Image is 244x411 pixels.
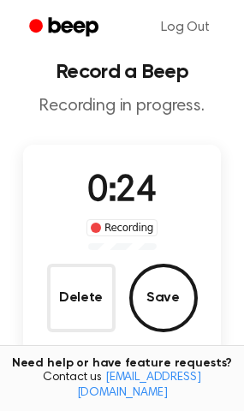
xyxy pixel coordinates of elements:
[17,11,114,45] a: Beep
[144,7,227,48] a: Log Out
[86,219,158,236] div: Recording
[129,264,198,332] button: Save Audio Record
[77,372,201,399] a: [EMAIL_ADDRESS][DOMAIN_NAME]
[47,264,116,332] button: Delete Audio Record
[14,96,230,117] p: Recording in progress.
[10,371,234,401] span: Contact us
[87,174,156,210] span: 0:24
[14,62,230,82] h1: Record a Beep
